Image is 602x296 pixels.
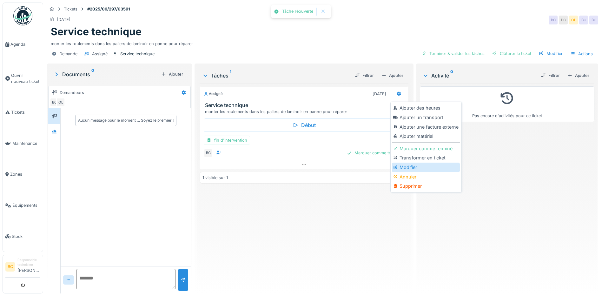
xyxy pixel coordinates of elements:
[568,49,596,58] div: Actions
[11,109,40,115] span: Tickets
[60,90,84,96] div: Demandeurs
[419,49,487,58] div: Terminer & valider les tâches
[92,51,108,57] div: Assigné
[202,72,350,79] div: Tâches
[56,98,65,107] div: OL
[5,262,15,272] li: BC
[549,16,558,24] div: BC
[392,172,460,182] div: Annuler
[205,102,406,108] h3: Service technique
[204,136,250,145] div: fin d'intervention
[78,118,174,123] div: Aucun message pour le moment … Soyez le premier !
[204,118,404,132] div: Début
[85,6,133,12] strong: #2025/09/297/03591
[422,72,536,79] div: Activité
[538,71,562,80] div: Filtrer
[11,72,40,84] span: Ouvrir nouveau ticket
[352,71,376,80] div: Filtrer
[392,163,460,172] div: Modifier
[589,16,598,24] div: BC
[424,89,590,119] div: Pas encore d'activités pour ce ticket
[344,149,404,157] div: Marquer comme terminé
[205,109,406,115] div: monter les roulements dans les paliers de laminoir en panne pour réparer
[392,131,460,141] div: Ajouter matériel
[12,233,40,239] span: Stock
[17,258,40,267] div: Responsable technicien
[392,113,460,122] div: Ajouter un transport
[392,181,460,191] div: Supprimer
[536,49,565,58] div: Modifier
[392,122,460,132] div: Ajouter une facture externe
[17,258,40,276] li: [PERSON_NAME]
[565,71,592,80] div: Ajouter
[379,71,406,80] div: Ajouter
[392,153,460,163] div: Transformer en ticket
[204,91,223,97] div: Assigné
[159,70,186,78] div: Ajouter
[569,16,578,24] div: OL
[450,72,453,79] sup: 0
[10,171,40,177] span: Zones
[10,41,40,47] span: Agenda
[230,72,231,79] sup: 1
[373,91,386,97] div: [DATE]
[12,140,40,146] span: Maintenance
[64,6,77,12] div: Tickets
[204,149,213,158] div: BC
[559,16,568,24] div: BC
[392,144,460,153] div: Marquer comme terminé
[13,6,32,25] img: Badge_color-CXgf-gQk.svg
[51,26,142,38] h1: Service technique
[12,202,40,208] span: Équipements
[91,71,94,78] sup: 0
[282,9,313,14] div: Tâche réouverte
[59,51,77,57] div: Demande
[392,103,460,113] div: Ajouter des heures
[579,16,588,24] div: BC
[53,71,159,78] div: Documents
[57,17,70,23] div: [DATE]
[490,49,534,58] div: Clôturer le ticket
[202,175,228,181] div: 1 visible sur 1
[50,98,59,107] div: BC
[51,38,594,47] div: monter les roulements dans les paliers de laminoir en panne pour réparer
[120,51,155,57] div: Service technique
